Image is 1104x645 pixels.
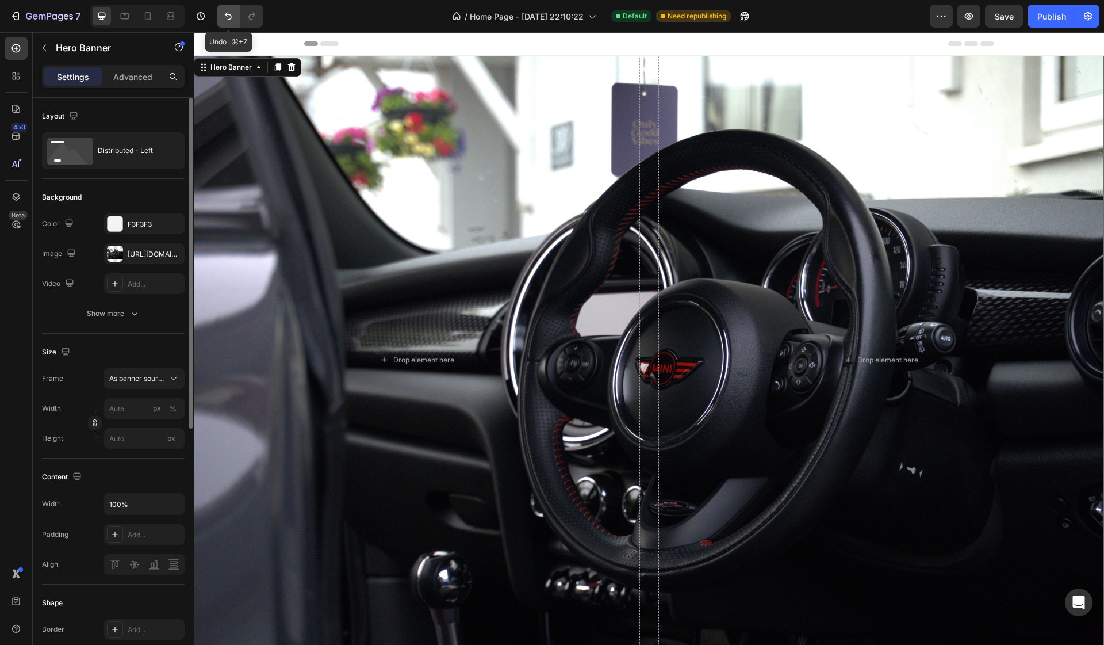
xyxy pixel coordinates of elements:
[42,345,72,360] div: Size
[167,434,175,442] span: px
[42,499,61,509] div: Width
[668,11,726,21] span: Need republishing
[664,323,724,333] div: Drop element here
[42,470,84,485] div: Content
[470,10,584,22] span: Home Page - [DATE] 22:10:22
[128,530,182,540] div: Add...
[56,41,154,55] p: Hero Banner
[42,559,58,570] div: Align
[995,12,1014,21] span: Save
[42,192,82,203] div: Background
[217,5,263,28] div: Undo/Redo
[104,428,185,449] input: px
[11,123,28,132] div: 450
[42,403,61,414] label: Width
[14,30,60,40] div: Hero Banner
[1037,10,1066,22] div: Publish
[170,403,177,414] div: %
[1065,589,1092,616] div: Open Intercom Messenger
[42,276,76,292] div: Video
[150,402,164,415] button: %
[105,494,184,514] input: Auto
[128,249,182,259] div: [URL][DOMAIN_NAME]
[985,5,1023,28] button: Save
[104,368,185,389] button: As banner source
[128,279,182,289] div: Add...
[128,625,182,635] div: Add...
[104,398,185,419] input: px%
[109,373,166,384] span: As banner source
[75,9,80,23] p: 7
[623,11,647,21] span: Default
[57,71,89,83] p: Settings
[113,71,152,83] p: Advanced
[194,32,1104,645] iframe: Design area
[87,308,140,319] div: Show more
[200,323,260,333] div: Drop element here
[98,138,168,164] div: Distributed - Left
[42,216,76,232] div: Color
[42,529,68,540] div: Padding
[42,303,185,324] button: Show more
[153,403,161,414] div: px
[166,402,180,415] button: px
[465,10,467,22] span: /
[9,211,28,220] div: Beta
[42,109,80,124] div: Layout
[42,433,63,444] label: Height
[1028,5,1076,28] button: Publish
[128,219,182,230] div: F3F3F3
[42,373,63,384] label: Frame
[42,246,78,262] div: Image
[5,5,86,28] button: 7
[42,598,63,608] div: Shape
[42,624,64,635] div: Border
